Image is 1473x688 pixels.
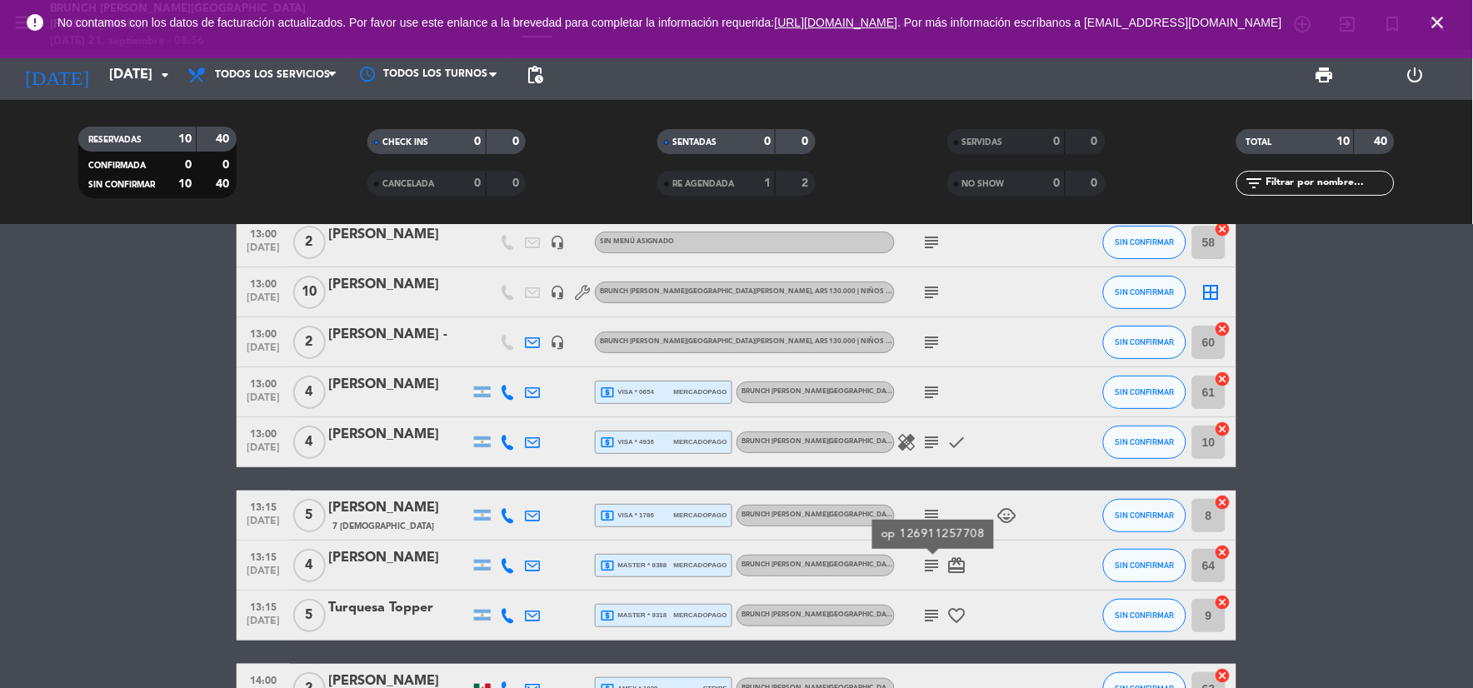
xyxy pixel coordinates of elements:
[242,546,284,566] span: 13:15
[600,558,615,573] i: local_atm
[328,597,470,619] div: Turquesa Topper
[293,326,326,359] span: 2
[764,136,771,147] strong: 0
[1405,65,1425,85] i: power_settings_new
[674,610,727,621] span: mercadopago
[1054,177,1061,189] strong: 0
[12,57,101,93] i: [DATE]
[1265,174,1394,192] input: Filtrar por nombre...
[811,338,972,345] span: , ARS 130.000 | Niños (3 a 12años) ARS 45.000
[475,136,482,147] strong: 0
[550,285,565,300] i: headset_mic
[672,180,734,188] span: RE AGENDADA
[1116,287,1175,297] span: SIN CONFIRMAR
[475,177,482,189] strong: 0
[178,133,192,145] strong: 10
[1116,337,1175,346] span: SIN CONFIRMAR
[242,442,284,461] span: [DATE]
[1215,421,1231,437] i: cancel
[328,374,470,396] div: [PERSON_NAME]
[88,136,142,144] span: RESERVADAS
[242,242,284,262] span: [DATE]
[741,561,953,568] span: Brunch [PERSON_NAME][GEOGRAPHIC_DATA][PERSON_NAME]
[88,162,146,170] span: CONFIRMADA
[775,16,898,29] a: [URL][DOMAIN_NAME]
[922,556,942,576] i: subject
[881,526,986,543] div: op 126911257708
[1103,549,1186,582] button: SIN CONFIRMAR
[1215,321,1231,337] i: cancel
[242,516,284,535] span: [DATE]
[947,606,967,626] i: favorite_border
[1215,594,1231,611] i: cancel
[57,16,1282,29] span: No contamos con los datos de facturación actualizados. Por favor use este enlance a la brevedad p...
[600,338,972,345] span: Brunch [PERSON_NAME][GEOGRAPHIC_DATA][PERSON_NAME]
[293,276,326,309] span: 10
[242,392,284,411] span: [DATE]
[1201,282,1221,302] i: border_all
[674,560,727,571] span: mercadopago
[1103,276,1186,309] button: SIN CONFIRMAR
[242,323,284,342] span: 13:00
[1246,138,1272,147] span: TOTAL
[293,426,326,459] span: 4
[216,178,232,190] strong: 40
[328,497,470,519] div: [PERSON_NAME]
[550,335,565,350] i: headset_mic
[600,288,972,295] span: Brunch [PERSON_NAME][GEOGRAPHIC_DATA][PERSON_NAME]
[1215,494,1231,511] i: cancel
[922,432,942,452] i: subject
[898,16,1282,29] a: . Por más información escríbanos a [EMAIL_ADDRESS][DOMAIN_NAME]
[741,611,953,618] span: Brunch [PERSON_NAME][GEOGRAPHIC_DATA][PERSON_NAME]
[525,65,545,85] span: pending_actions
[600,608,667,623] span: master * 9318
[674,386,727,397] span: mercadopago
[242,342,284,361] span: [DATE]
[1091,177,1101,189] strong: 0
[1103,599,1186,632] button: SIN CONFIRMAR
[178,178,192,190] strong: 10
[1215,544,1231,561] i: cancel
[293,549,326,582] span: 4
[1375,136,1391,147] strong: 40
[672,138,717,147] span: SENTADAS
[242,223,284,242] span: 13:00
[25,12,45,32] i: error
[922,332,942,352] i: subject
[293,376,326,409] span: 4
[922,282,942,302] i: subject
[674,510,727,521] span: mercadopago
[328,274,470,296] div: [PERSON_NAME]
[801,177,811,189] strong: 2
[1245,173,1265,193] i: filter_list
[1116,611,1175,620] span: SIN CONFIRMAR
[1116,437,1175,446] span: SIN CONFIRMAR
[997,506,1017,526] i: child_care
[1116,387,1175,396] span: SIN CONFIRMAR
[293,599,326,632] span: 5
[242,373,284,392] span: 13:00
[922,506,942,526] i: subject
[1116,561,1175,570] span: SIN CONFIRMAR
[801,136,811,147] strong: 0
[962,180,1005,188] span: NO SHOW
[242,566,284,585] span: [DATE]
[600,435,615,450] i: local_atm
[1103,226,1186,259] button: SIN CONFIRMAR
[897,432,917,452] i: healing
[600,385,654,400] span: visa * 0654
[242,496,284,516] span: 13:15
[242,616,284,635] span: [DATE]
[922,232,942,252] i: subject
[1116,237,1175,247] span: SIN CONFIRMAR
[674,436,727,447] span: mercadopago
[1215,667,1231,684] i: cancel
[922,606,942,626] i: subject
[550,235,565,250] i: headset_mic
[155,65,175,85] i: arrow_drop_down
[600,385,615,400] i: local_atm
[216,133,232,145] strong: 40
[1116,511,1175,520] span: SIN CONFIRMAR
[185,159,192,171] strong: 0
[1103,376,1186,409] button: SIN CONFIRMAR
